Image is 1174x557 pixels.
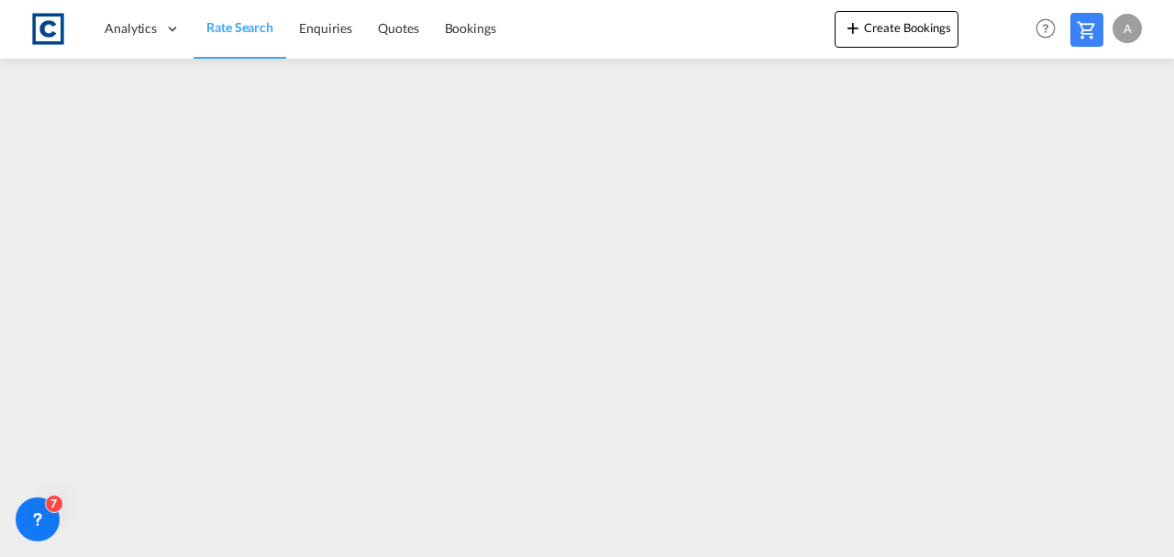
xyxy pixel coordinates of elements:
[835,11,958,48] button: icon-plus 400-fgCreate Bookings
[299,20,352,36] span: Enquiries
[105,19,157,38] span: Analytics
[206,19,273,35] span: Rate Search
[28,8,69,50] img: 1fdb9190129311efbfaf67cbb4249bed.jpeg
[378,20,418,36] span: Quotes
[445,20,496,36] span: Bookings
[1113,14,1142,43] div: A
[1030,13,1070,46] div: Help
[842,17,864,39] md-icon: icon-plus 400-fg
[1030,13,1061,44] span: Help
